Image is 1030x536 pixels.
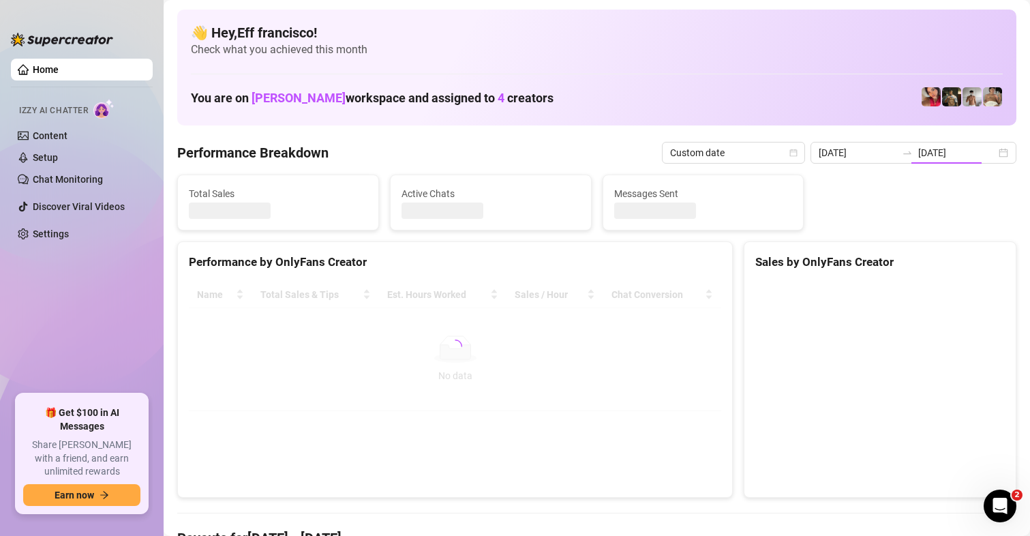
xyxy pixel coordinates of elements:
span: 2 [1012,490,1023,501]
span: Messages Sent [614,186,793,201]
span: [PERSON_NAME] [252,91,346,105]
span: loading [449,340,462,353]
a: Setup [33,152,58,163]
span: arrow-right [100,490,109,500]
span: 🎁 Get $100 in AI Messages [23,406,140,433]
span: 4 [498,91,504,105]
img: Tony [942,87,961,106]
input: Start date [819,145,896,160]
span: Izzy AI Chatter [19,104,88,117]
img: aussieboy_j [963,87,982,106]
a: Chat Monitoring [33,174,103,185]
span: Custom date [670,143,797,163]
h1: You are on workspace and assigned to creators [191,91,554,106]
span: to [902,147,913,158]
input: End date [918,145,996,160]
a: Home [33,64,59,75]
h4: Performance Breakdown [177,143,329,162]
div: Performance by OnlyFans Creator [189,253,721,271]
button: Earn nowarrow-right [23,484,140,506]
span: Share [PERSON_NAME] with a friend, and earn unlimited rewards [23,438,140,479]
span: Check what you achieved this month [191,42,1003,57]
div: Sales by OnlyFans Creator [755,253,1005,271]
img: logo-BBDzfeDw.svg [11,33,113,46]
img: Vanessa [922,87,941,106]
span: swap-right [902,147,913,158]
span: calendar [789,149,798,157]
span: Active Chats [402,186,580,201]
img: AI Chatter [93,99,115,119]
span: Earn now [55,490,94,501]
h4: 👋 Hey, Eff francisco ! [191,23,1003,42]
img: Aussieboy_jfree [983,87,1002,106]
a: Discover Viral Videos [33,201,125,212]
iframe: Intercom live chat [984,490,1016,522]
span: Total Sales [189,186,367,201]
a: Settings [33,228,69,239]
a: Content [33,130,67,141]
